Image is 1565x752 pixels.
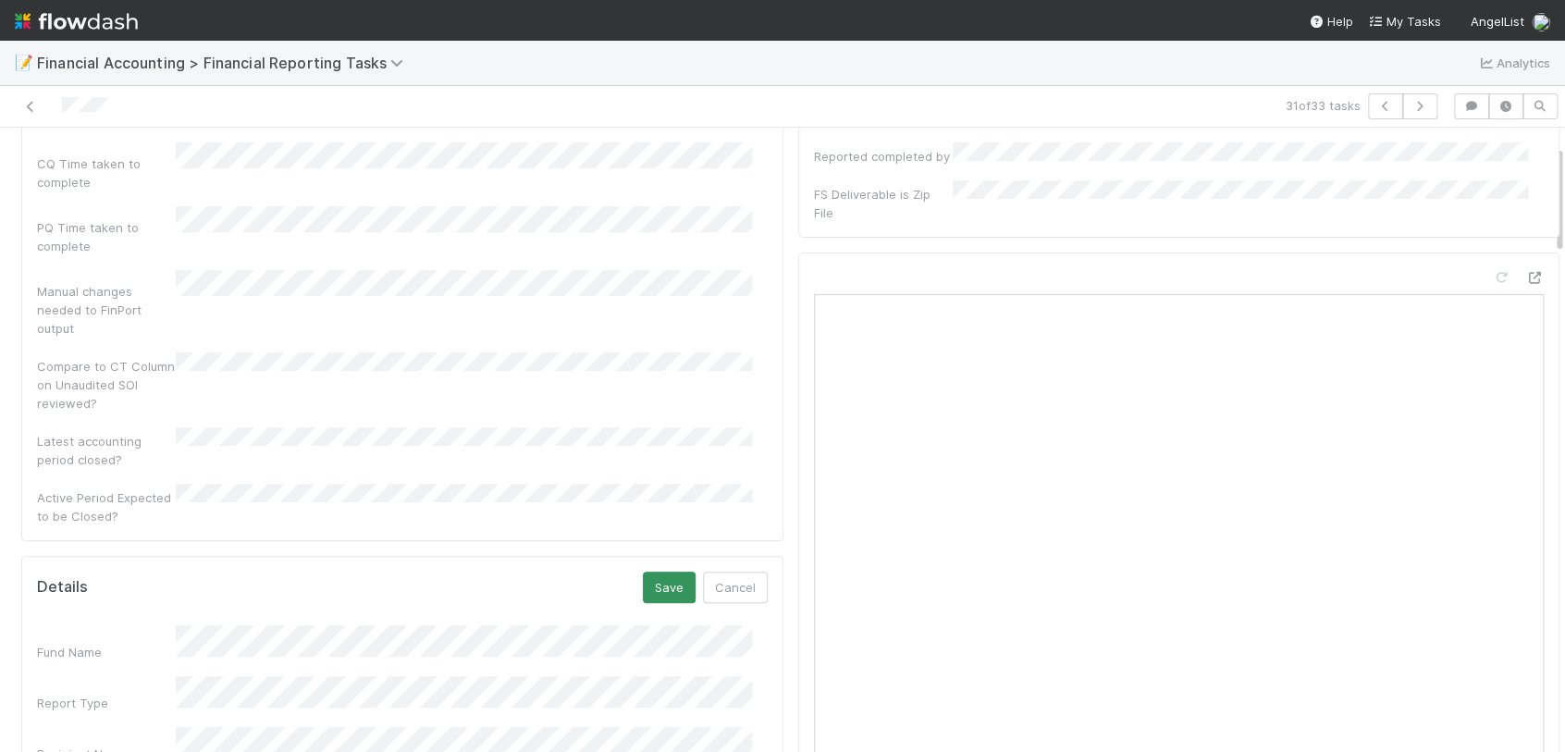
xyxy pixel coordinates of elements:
img: avatar_c7c7de23-09de-42ad-8e02-7981c37ee075.png [1532,13,1550,31]
span: 31 of 33 tasks [1286,96,1361,115]
div: Compare to CT Column on Unaudited SOI reviewed? [37,357,176,413]
a: My Tasks [1368,12,1441,31]
div: Report Type [37,694,176,712]
button: Cancel [703,572,768,603]
img: logo-inverted-e16ddd16eac7371096b0.svg [15,6,138,37]
h5: Details [37,578,88,597]
button: Save [643,572,696,603]
div: FS Deliverable is Zip File [814,185,953,222]
a: Analytics [1477,52,1550,74]
span: AngelList [1471,14,1524,29]
div: Fund Name [37,643,176,661]
div: CQ Time taken to complete [37,154,176,191]
span: My Tasks [1368,14,1441,29]
div: Reported completed by [814,147,953,166]
span: 📝 [15,55,33,70]
span: Financial Accounting > Financial Reporting Tasks [37,54,413,72]
div: Manual changes needed to FinPort output [37,282,176,338]
div: Latest accounting period closed? [37,432,176,469]
div: PQ Time taken to complete [37,218,176,255]
div: Help [1309,12,1353,31]
div: Active Period Expected to be Closed? [37,488,176,525]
